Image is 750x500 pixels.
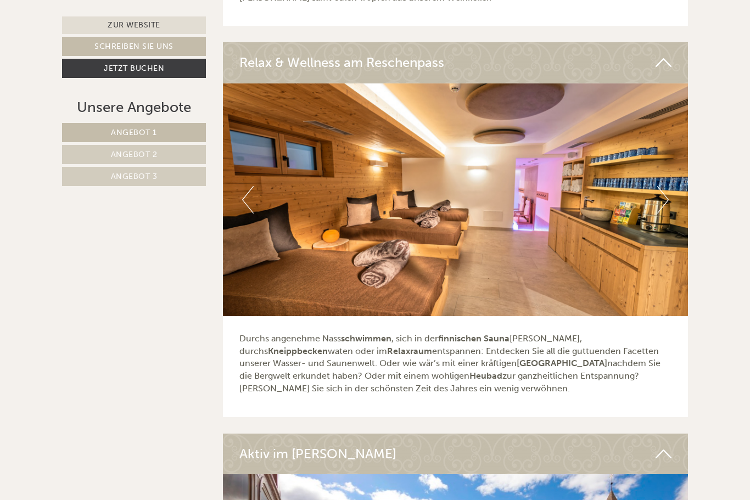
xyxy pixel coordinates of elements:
[268,346,328,356] strong: Kneippbecken
[111,150,158,159] span: Angebot 2
[111,128,157,137] span: Angebot 1
[223,434,689,474] div: Aktiv im [PERSON_NAME]
[438,333,510,344] strong: finnischen Sauna
[223,42,689,83] div: Relax & Wellness am Reschenpass
[242,186,254,214] button: Previous
[469,370,502,381] strong: Heubad
[366,289,433,308] button: Senden
[16,32,184,41] div: Hotel [GEOGRAPHIC_DATA]
[62,16,206,34] a: Zur Website
[8,30,189,63] div: Guten Tag, wie können wir Ihnen helfen?
[62,97,206,117] div: Unsere Angebote
[239,333,672,395] p: Durchs angenehme Nass , sich in der [PERSON_NAME], durchs waten oder im entspannen: Entdecken Sie...
[62,59,206,78] a: Jetzt buchen
[387,346,432,356] strong: Relaxraum
[111,172,158,181] span: Angebot 3
[197,8,237,27] div: [DATE]
[341,333,391,344] strong: schwimmen
[517,358,607,368] strong: [GEOGRAPHIC_DATA]
[16,53,184,61] small: 17:30
[657,186,669,214] button: Next
[62,37,206,56] a: Schreiben Sie uns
